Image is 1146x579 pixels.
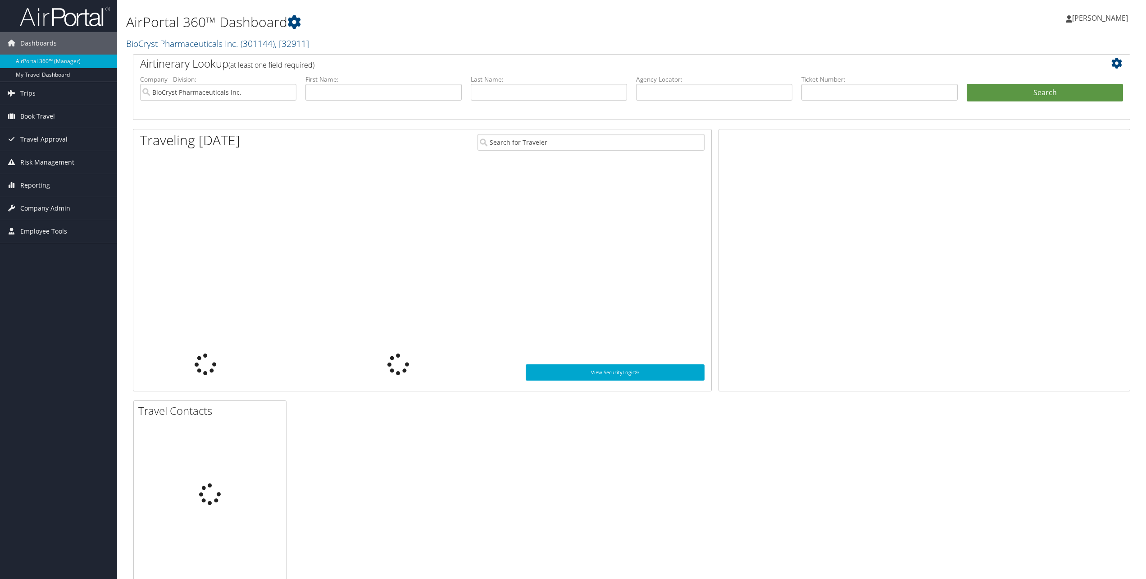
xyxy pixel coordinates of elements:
span: Trips [20,82,36,105]
a: View SecurityLogic® [526,364,705,381]
h1: AirPortal 360™ Dashboard [126,13,800,32]
span: ( 301144 ) [241,37,275,50]
input: Search for Traveler [477,134,705,151]
span: Company Admin [20,197,70,220]
span: Reporting [20,174,50,197]
label: Last Name: [471,75,627,84]
label: First Name: [305,75,462,84]
h2: Travel Contacts [138,403,286,418]
span: , [ 32911 ] [275,37,309,50]
span: Travel Approval [20,128,68,151]
span: Risk Management [20,151,74,174]
label: Company - Division: [140,75,296,84]
a: [PERSON_NAME] [1066,5,1137,32]
h1: Traveling [DATE] [140,131,240,150]
label: Ticket Number: [801,75,958,84]
img: airportal-logo.png [20,6,110,27]
label: Agency Locator: [636,75,792,84]
span: (at least one field required) [228,60,314,70]
span: Book Travel [20,105,55,128]
span: Dashboards [20,32,57,55]
h2: Airtinerary Lookup [140,56,1040,71]
span: [PERSON_NAME] [1072,13,1128,23]
span: Employee Tools [20,220,67,243]
button: Search [967,84,1123,102]
a: BioCryst Pharmaceuticals Inc. [126,37,309,50]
